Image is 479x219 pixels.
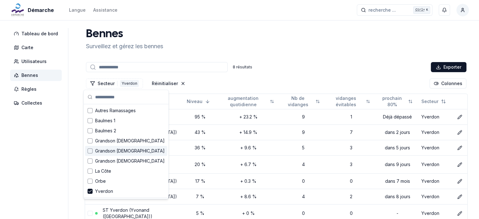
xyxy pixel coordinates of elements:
[10,84,64,95] a: Règles
[21,44,33,51] span: Carte
[329,114,374,120] div: 1
[86,42,163,51] p: Surveillez et gérez les bennes
[283,193,324,200] div: 4
[10,97,64,109] a: Collectes
[430,78,466,89] button: Cocher les colonnes
[219,210,278,216] div: + 0 %
[21,86,37,92] span: Règles
[69,6,86,14] button: Langue
[379,95,406,108] span: prochain 80%
[95,148,165,154] span: Grandson [DEMOGRAPHIC_DATA]
[368,7,396,13] span: recherche ...
[329,193,374,200] div: 2
[103,207,152,219] a: ST Yverdon (Yvonand ([GEOGRAPHIC_DATA]))
[187,129,214,135] div: 43 %
[187,161,214,168] div: 20 %
[95,178,106,184] span: Orbe
[283,114,324,120] div: 9
[219,193,278,200] div: + 8.6 %
[233,65,252,70] div: 8 résultats
[21,72,38,78] span: Bennes
[21,58,47,65] span: Utilisateurs
[187,210,214,216] div: 5 %
[329,95,363,108] span: vidanges évitables
[187,114,214,120] div: 95 %
[10,70,64,81] a: Bennes
[95,118,115,124] span: Baulmes 1
[283,95,313,108] span: Nb de vidanges
[283,145,324,151] div: 5
[215,96,278,107] button: Not sorted. Click to sort ascending.
[120,80,139,87] div: Yverdon
[10,6,56,14] a: Démarche
[419,173,452,189] td: Yverdon
[95,107,136,114] span: Autres Ramassages
[379,129,416,135] div: dans 2 jours
[187,178,214,184] div: 17 %
[21,31,58,37] span: Tableau de bord
[375,96,416,107] button: Not sorted. Click to sort ascending.
[379,178,416,184] div: dans 7 mois
[21,100,42,106] span: Collectes
[329,210,374,216] div: 0
[219,178,278,184] div: + 0.3 %
[283,210,324,216] div: 0
[219,161,278,168] div: + 6.7 %
[357,4,432,16] button: recherche ...Ctrl+K
[379,114,416,120] div: Déjà dépassé
[10,3,25,18] img: Démarche Logo
[187,193,214,200] div: 7 %
[418,96,450,107] button: Not sorted. Click to sort ascending.
[419,109,452,124] td: Yverdon
[329,178,374,184] div: 0
[88,211,93,216] button: select-row
[325,96,374,107] button: Not sorted. Click to sort ascending.
[379,193,416,200] div: dans 8 jours
[219,114,278,120] div: + 23.2 %
[379,210,416,216] div: -
[419,140,452,155] td: Yverdon
[379,161,416,168] div: dans 9 jours
[329,129,374,135] div: 7
[187,98,202,105] span: Niveau
[69,7,86,13] div: Langue
[219,95,268,108] span: augmentation quotidienne
[95,188,113,194] span: Yverdon
[419,155,452,173] td: Yverdon
[379,145,416,151] div: dans 5 jours
[283,129,324,135] div: 9
[421,98,438,105] span: Secteur
[95,138,165,144] span: Grandson [DEMOGRAPHIC_DATA]
[219,145,278,151] div: + 9.6 %
[419,124,452,140] td: Yverdon
[283,161,324,168] div: 4
[329,161,374,168] div: 3
[93,6,117,14] a: Assistance
[10,42,64,53] a: Carte
[86,28,163,41] h1: Bennes
[219,129,278,135] div: + 14.9 %
[95,128,116,134] span: Baulmes 2
[10,56,64,67] a: Utilisateurs
[95,158,165,164] span: Grandson [DEMOGRAPHIC_DATA]
[187,145,214,151] div: 36 %
[95,168,111,174] span: La Côte
[283,178,324,184] div: 0
[431,62,466,72] button: Exporter
[10,28,64,39] a: Tableau de bord
[279,96,324,107] button: Not sorted. Click to sort ascending.
[329,145,374,151] div: 3
[86,78,143,89] button: Filtrer les lignes
[419,189,452,204] td: Yverdon
[28,6,54,14] span: Démarche
[148,78,189,89] button: Réinitialiser les filtres
[183,96,214,107] button: Sorted descending. Click to sort ascending.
